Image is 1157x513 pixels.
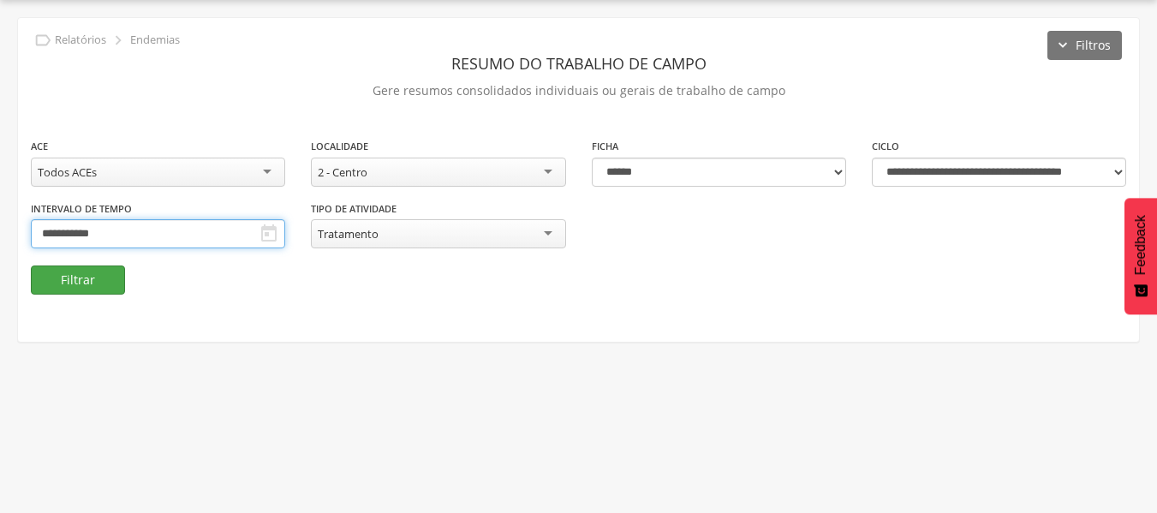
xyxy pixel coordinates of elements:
[31,202,132,216] label: Intervalo de Tempo
[318,226,379,242] div: Tratamento
[31,265,125,295] button: Filtrar
[1047,31,1122,60] button: Filtros
[1124,198,1157,314] button: Feedback - Mostrar pesquisa
[31,48,1126,79] header: Resumo do Trabalho de Campo
[109,31,128,50] i: 
[55,33,106,47] p: Relatórios
[311,140,368,153] label: Localidade
[33,31,52,50] i: 
[259,224,279,244] i: 
[872,140,899,153] label: Ciclo
[31,79,1126,103] p: Gere resumos consolidados individuais ou gerais de trabalho de campo
[318,164,367,180] div: 2 - Centro
[38,164,97,180] div: Todos ACEs
[1133,215,1148,275] span: Feedback
[31,140,48,153] label: ACE
[592,140,618,153] label: Ficha
[311,202,397,216] label: Tipo de Atividade
[130,33,180,47] p: Endemias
